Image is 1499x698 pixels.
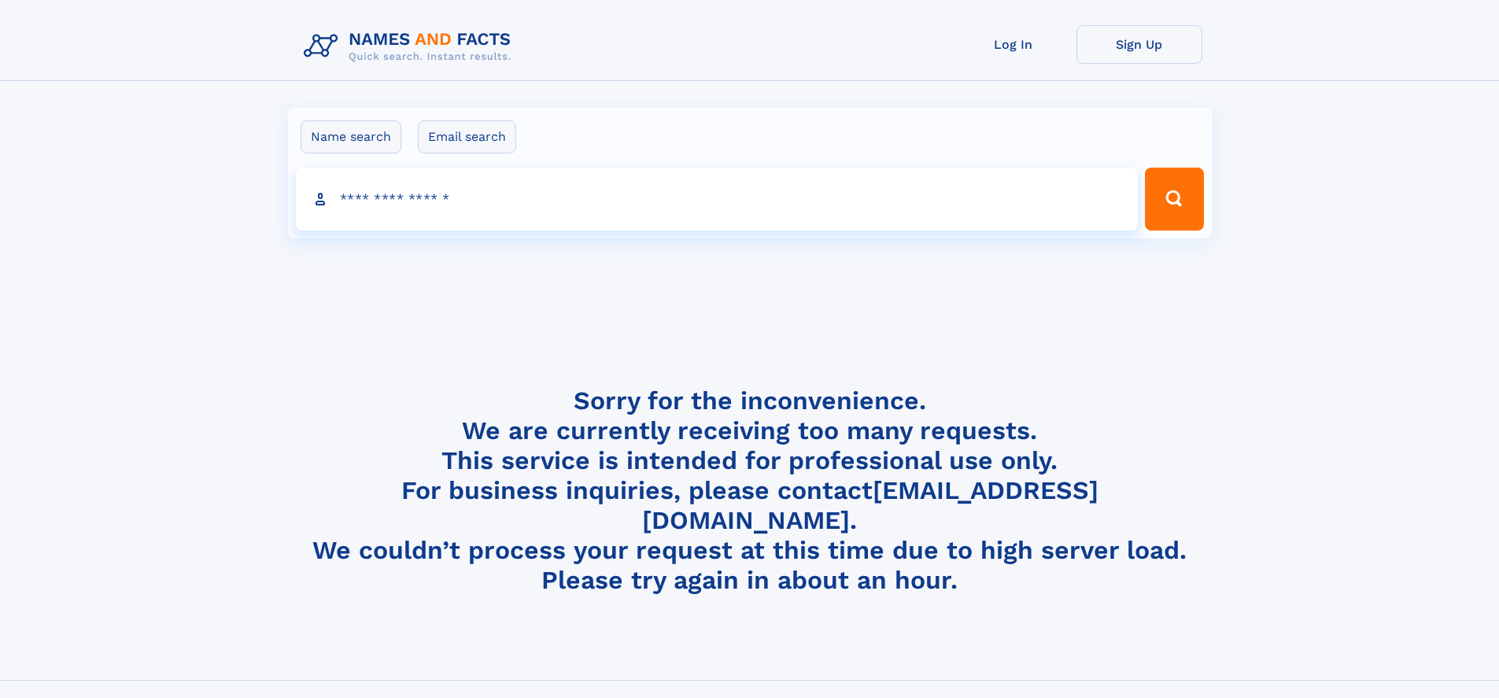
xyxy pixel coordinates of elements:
[296,168,1139,231] input: search input
[418,120,516,153] label: Email search
[1145,168,1203,231] button: Search Button
[1076,25,1202,64] a: Sign Up
[642,475,1098,535] a: [EMAIL_ADDRESS][DOMAIN_NAME]
[297,386,1202,596] h4: Sorry for the inconvenience. We are currently receiving too many requests. This service is intend...
[951,25,1076,64] a: Log In
[297,25,524,68] img: Logo Names and Facts
[301,120,401,153] label: Name search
